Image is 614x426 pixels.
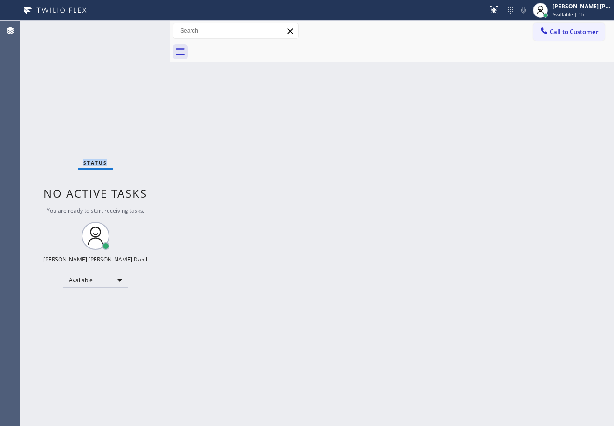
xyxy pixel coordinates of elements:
div: [PERSON_NAME] [PERSON_NAME] Dahil [43,255,147,263]
span: Available | 1h [553,11,584,18]
button: Call to Customer [533,23,605,41]
input: Search [173,23,298,38]
span: No active tasks [43,186,147,201]
span: Status [83,159,107,166]
button: Mute [517,4,530,17]
div: [PERSON_NAME] [PERSON_NAME] Dahil [553,2,611,10]
span: Call to Customer [550,27,599,36]
span: You are ready to start receiving tasks. [47,206,144,214]
div: Available [63,273,128,288]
